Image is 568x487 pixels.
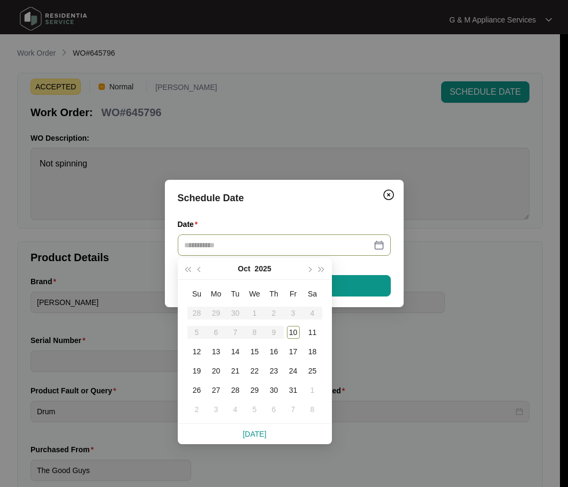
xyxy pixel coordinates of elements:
div: 22 [248,364,261,377]
div: 3 [210,403,223,416]
div: 25 [306,364,319,377]
td: 2025-10-14 [226,342,245,361]
td: 2025-10-29 [245,381,264,400]
img: closeCircle [382,188,395,201]
div: 24 [287,364,300,377]
td: 2025-10-23 [264,361,284,381]
td: 2025-11-08 [303,400,322,419]
button: Oct [238,258,250,279]
div: Schedule Date [178,191,391,206]
div: 30 [268,384,281,397]
div: 23 [268,364,281,377]
td: 2025-10-28 [226,381,245,400]
div: 16 [268,345,281,358]
td: 2025-10-25 [303,361,322,381]
td: 2025-10-22 [245,361,264,381]
th: We [245,284,264,303]
button: 2025 [255,258,271,279]
td: 2025-10-21 [226,361,245,381]
td: 2025-11-05 [245,400,264,419]
div: 20 [210,364,223,377]
input: Date [184,239,372,251]
div: 8 [306,403,319,416]
div: 14 [229,345,242,358]
div: 10 [287,326,300,339]
td: 2025-10-10 [284,323,303,342]
div: 31 [287,384,300,397]
div: 13 [210,345,223,358]
td: 2025-10-12 [187,342,207,361]
td: 2025-11-03 [207,400,226,419]
td: 2025-11-01 [303,381,322,400]
th: Fr [284,284,303,303]
td: 2025-11-07 [284,400,303,419]
td: 2025-10-27 [207,381,226,400]
div: 6 [268,403,281,416]
th: Th [264,284,284,303]
label: Date [178,219,202,230]
div: 17 [287,345,300,358]
td: 2025-11-06 [264,400,284,419]
td: 2025-11-04 [226,400,245,419]
th: Tu [226,284,245,303]
td: 2025-11-02 [187,400,207,419]
td: 2025-10-15 [245,342,264,361]
td: 2025-10-19 [187,361,207,381]
td: 2025-10-18 [303,342,322,361]
div: 12 [191,345,203,358]
th: Mo [207,284,226,303]
td: 2025-10-26 [187,381,207,400]
div: 2 [191,403,203,416]
div: 29 [248,384,261,397]
div: 15 [248,345,261,358]
td: 2025-10-30 [264,381,284,400]
td: 2025-10-20 [207,361,226,381]
div: 26 [191,384,203,397]
td: 2025-10-24 [284,361,303,381]
a: [DATE] [243,430,266,438]
div: 11 [306,326,319,339]
td: 2025-10-17 [284,342,303,361]
th: Su [187,284,207,303]
div: 18 [306,345,319,358]
td: 2025-10-31 [284,381,303,400]
div: 21 [229,364,242,377]
div: 7 [287,403,300,416]
div: 4 [229,403,242,416]
div: 1 [306,384,319,397]
td: 2025-10-16 [264,342,284,361]
div: 28 [229,384,242,397]
td: 2025-10-13 [207,342,226,361]
th: Sa [303,284,322,303]
div: 19 [191,364,203,377]
td: 2025-10-11 [303,323,322,342]
button: Close [380,186,397,203]
div: 27 [210,384,223,397]
div: 5 [248,403,261,416]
